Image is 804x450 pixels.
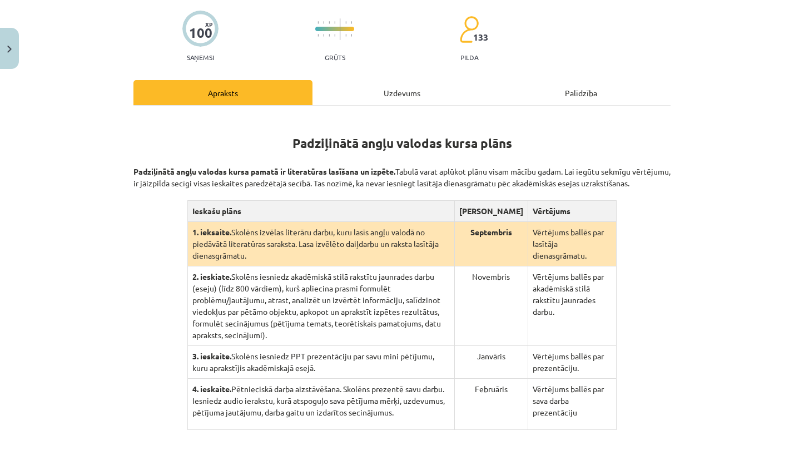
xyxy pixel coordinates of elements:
strong: 3. ieskaite. [192,351,231,361]
img: icon-short-line-57e1e144782c952c97e751825c79c345078a6d821885a25fce030b3d8c18986b.svg [317,21,319,24]
img: icon-short-line-57e1e144782c952c97e751825c79c345078a6d821885a25fce030b3d8c18986b.svg [323,21,324,24]
span: 133 [473,32,488,42]
td: Novembris [454,266,528,346]
img: icon-short-line-57e1e144782c952c97e751825c79c345078a6d821885a25fce030b3d8c18986b.svg [345,34,346,37]
strong: 2. ieskiate. [192,271,231,281]
td: Janvāris [454,346,528,379]
th: Vērtējums [528,201,616,222]
img: icon-close-lesson-0947bae3869378f0d4975bcd49f059093ad1ed9edebbc8119c70593378902aed.svg [7,46,12,53]
div: Apraksts [133,80,312,105]
strong: Padziļinātā angļu valodas kursa pamatā ir literatūras lasīšana un izpēte. [133,166,395,176]
img: icon-short-line-57e1e144782c952c97e751825c79c345078a6d821885a25fce030b3d8c18986b.svg [351,21,352,24]
img: icon-short-line-57e1e144782c952c97e751825c79c345078a6d821885a25fce030b3d8c18986b.svg [323,34,324,37]
p: Grūts [325,53,345,61]
td: Skolēns iesniedz PPT prezentāciju par savu mini pētījumu, kuru aprakstījis akadēmiskajā esejā. [187,346,454,379]
img: icon-short-line-57e1e144782c952c97e751825c79c345078a6d821885a25fce030b3d8c18986b.svg [351,34,352,37]
img: icon-short-line-57e1e144782c952c97e751825c79c345078a6d821885a25fce030b3d8c18986b.svg [345,21,346,24]
th: Ieskašu plāns [187,201,454,222]
p: Tabulā varat aplūkot plānu visam mācību gadam. Lai iegūtu sekmīgu vērtējumu, ir jāizpilda secīgi ... [133,154,671,189]
img: icon-long-line-d9ea69661e0d244f92f715978eff75569469978d946b2353a9bb055b3ed8787d.svg [340,18,341,40]
strong: 4. ieskaite. [192,384,231,394]
td: Skolēns iesniedz akadēmiskā stilā rakstītu jaunrades darbu (eseju) (līdz 800 vārdiem), kurš aplie... [187,266,454,346]
strong: 1. ieksaite. [192,227,231,237]
strong: Septembris [470,227,512,237]
td: Vērtējums ballēs par akadēmiskā stilā rakstītu jaunrades darbu. [528,266,616,346]
img: icon-short-line-57e1e144782c952c97e751825c79c345078a6d821885a25fce030b3d8c18986b.svg [329,34,330,37]
p: Pētnieciskā darba aizstāvēšana. Skolēns prezentē savu darbu. Iesniedz audio ierakstu, kurā atspog... [192,383,450,418]
p: Saņemsi [182,53,219,61]
img: icon-short-line-57e1e144782c952c97e751825c79c345078a6d821885a25fce030b3d8c18986b.svg [317,34,319,37]
div: 100 [189,25,212,41]
td: Skolēns izvēlas literāru darbu, kuru lasīs angļu valodā no piedāvātā literatūras saraksta. Lasa i... [187,222,454,266]
img: icon-short-line-57e1e144782c952c97e751825c79c345078a6d821885a25fce030b3d8c18986b.svg [329,21,330,24]
td: Vērtējums ballēs par prezentāciju. [528,346,616,379]
div: Uzdevums [312,80,492,105]
td: Vērtējums ballēs par lasītāja dienasgrāmatu. [528,222,616,266]
img: icon-short-line-57e1e144782c952c97e751825c79c345078a6d821885a25fce030b3d8c18986b.svg [334,21,335,24]
p: Februāris [459,383,523,395]
span: XP [205,21,212,27]
img: students-c634bb4e5e11cddfef0936a35e636f08e4e9abd3cc4e673bd6f9a4125e45ecb1.svg [459,16,479,43]
div: Palīdzība [492,80,671,105]
strong: Padziļinātā angļu valodas kursa plāns [292,135,512,151]
th: [PERSON_NAME] [454,201,528,222]
p: pilda [460,53,478,61]
img: icon-short-line-57e1e144782c952c97e751825c79c345078a6d821885a25fce030b3d8c18986b.svg [334,34,335,37]
td: Vērtējums ballēs par sava darba prezentāciju [528,379,616,430]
